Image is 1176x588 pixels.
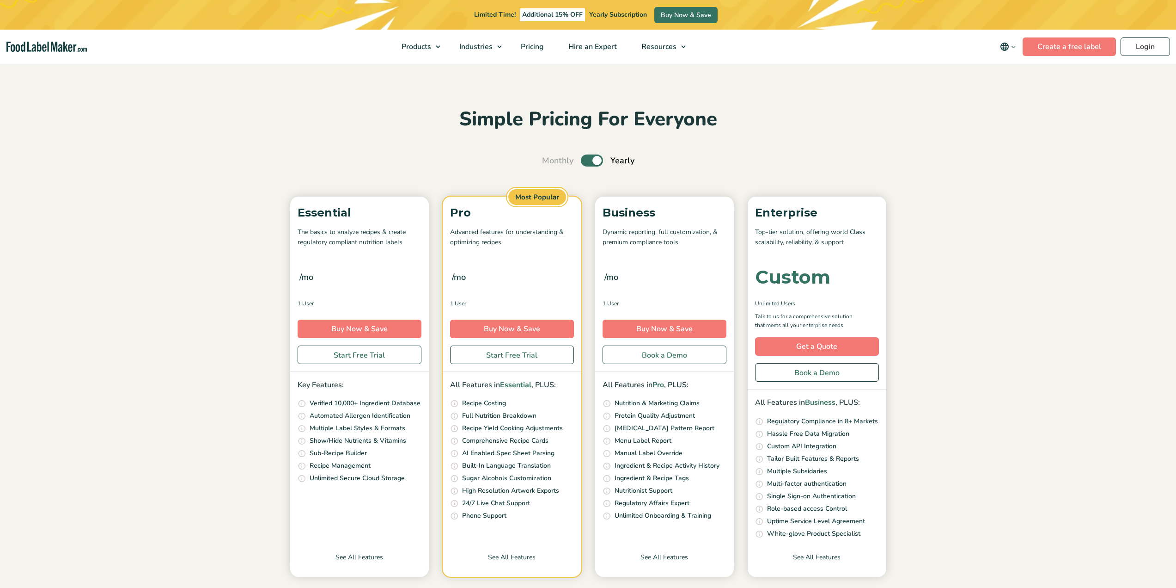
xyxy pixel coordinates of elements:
p: Nutritionist Support [615,486,672,496]
p: Pro [450,204,574,222]
p: Role-based access Control [767,504,847,514]
p: Hassle Free Data Migration [767,429,849,439]
p: Unlimited Secure Cloud Storage [310,473,405,483]
p: Key Features: [298,379,421,391]
a: Book a Demo [603,346,726,364]
p: Single Sign-on Authentication [767,491,856,501]
a: Buy Now & Save [298,320,421,338]
p: Tailor Built Features & Reports [767,454,859,464]
p: Unlimited Onboarding & Training [615,511,711,521]
a: See All Features [595,552,734,577]
p: Ingredient & Recipe Tags [615,473,689,483]
span: Monthly [542,155,573,167]
a: Get a Quote [755,337,879,356]
span: 1 User [603,299,619,308]
label: Toggle [581,155,603,167]
a: Buy Now & Save [654,7,718,23]
span: Products [399,42,432,52]
p: All Features in , PLUS: [603,379,726,391]
p: AI Enabled Spec Sheet Parsing [462,448,554,458]
p: Regulatory Affairs Expert [615,498,689,508]
div: Custom [755,268,830,286]
p: Talk to us for a comprehensive solution that meets all your enterprise needs [755,312,861,330]
a: Buy Now & Save [450,320,574,338]
a: Start Free Trial [298,346,421,364]
p: Phone Support [462,511,506,521]
p: Business [603,204,726,222]
span: Unlimited Users [755,299,795,308]
p: Sugar Alcohols Customization [462,473,551,483]
p: Full Nutrition Breakdown [462,411,536,421]
p: Recipe Costing [462,398,506,409]
a: Products [390,30,445,64]
a: Resources [629,30,690,64]
p: White-glove Product Specialist [767,529,860,539]
span: /mo [604,271,618,284]
p: Multi-factor authentication [767,479,847,489]
p: All Features in , PLUS: [450,379,574,391]
p: Show/Hide Nutrients & Vitamins [310,436,406,446]
span: Yearly Subscription [589,10,647,19]
p: Uptime Service Level Agreement [767,516,865,526]
span: /mo [299,271,313,284]
p: Built-In Language Translation [462,461,551,471]
p: Automated Allergen Identification [310,411,410,421]
a: Book a Demo [755,363,879,382]
a: Login [1121,37,1170,56]
a: Create a free label [1023,37,1116,56]
p: Essential [298,204,421,222]
span: 1 User [298,299,314,308]
span: 1 User [450,299,466,308]
span: Resources [639,42,677,52]
p: Custom API Integration [767,441,836,452]
span: /mo [452,271,466,284]
p: Protein Quality Adjustment [615,411,695,421]
span: Additional 15% OFF [520,8,585,21]
a: See All Features [290,552,429,577]
p: Nutrition & Marketing Claims [615,398,700,409]
p: Advanced features for understanding & optimizing recipes [450,227,574,248]
p: High Resolution Artwork Exports [462,486,559,496]
a: Buy Now & Save [603,320,726,338]
span: Pro [652,380,664,390]
a: Hire an Expert [556,30,627,64]
p: Sub-Recipe Builder [310,448,367,458]
p: Manual Label Override [615,448,682,458]
p: The basics to analyze recipes & create regulatory compliant nutrition labels [298,227,421,248]
span: Industries [457,42,494,52]
p: Enterprise [755,204,879,222]
p: Menu Label Report [615,436,671,446]
span: Essential [500,380,531,390]
p: Multiple Label Styles & Formats [310,423,405,433]
p: Verified 10,000+ Ingredient Database [310,398,420,409]
span: Yearly [610,155,634,167]
span: Pricing [518,42,545,52]
span: Limited Time! [474,10,516,19]
a: Start Free Trial [450,346,574,364]
p: Top-tier solution, offering world Class scalability, reliability, & support [755,227,879,248]
a: Industries [447,30,506,64]
p: All Features in , PLUS: [755,397,879,409]
span: Most Popular [507,188,567,207]
p: Dynamic reporting, full customization, & premium compliance tools [603,227,726,248]
p: [MEDICAL_DATA] Pattern Report [615,423,714,433]
p: Regulatory Compliance in 8+ Markets [767,416,878,427]
p: Comprehensive Recipe Cards [462,436,548,446]
a: Pricing [509,30,554,64]
p: Recipe Yield Cooking Adjustments [462,423,563,433]
p: 24/7 Live Chat Support [462,498,530,508]
span: Business [805,397,835,408]
h2: Simple Pricing For Everyone [286,107,891,132]
p: Recipe Management [310,461,371,471]
span: Hire an Expert [566,42,618,52]
p: Multiple Subsidaries [767,466,827,477]
a: See All Features [443,552,581,577]
a: See All Features [748,552,886,577]
p: Ingredient & Recipe Activity History [615,461,719,471]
